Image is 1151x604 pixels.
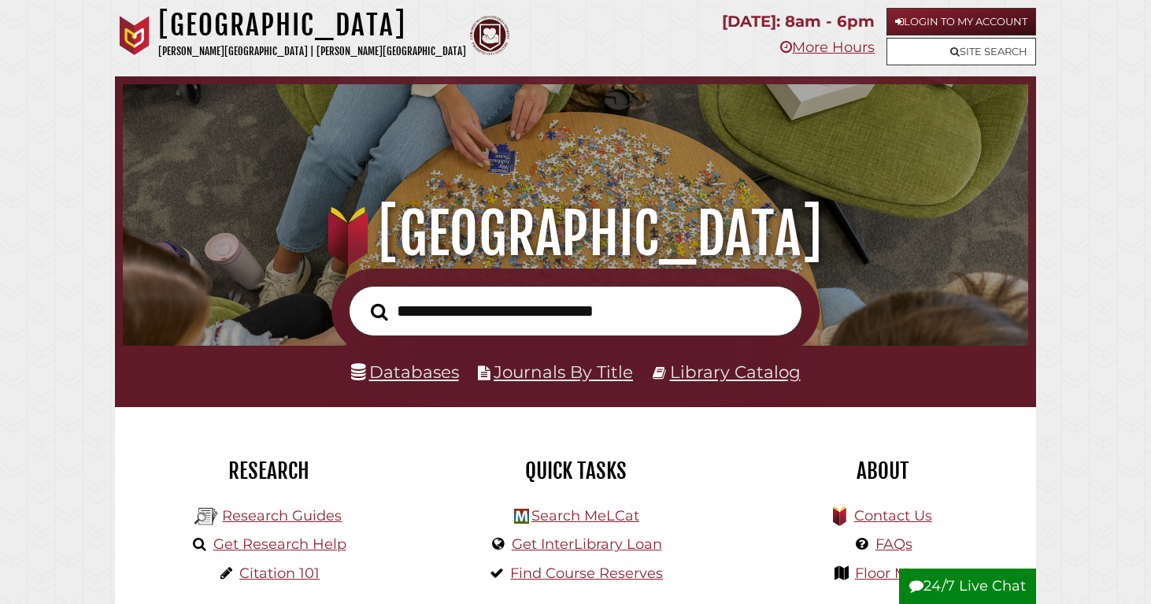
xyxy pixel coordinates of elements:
a: More Hours [780,39,875,56]
a: Find Course Reserves [510,565,663,582]
i: Search [371,302,388,321]
a: Get InterLibrary Loan [512,535,662,553]
a: FAQs [875,535,912,553]
a: Site Search [886,38,1036,65]
p: [DATE]: 8am - 6pm [722,8,875,35]
button: Search [363,298,396,324]
h2: Research [127,458,410,484]
img: Calvin University [115,16,154,55]
h1: [GEOGRAPHIC_DATA] [140,199,1011,269]
a: Journals By Title [494,361,633,382]
p: [PERSON_NAME][GEOGRAPHIC_DATA] | [PERSON_NAME][GEOGRAPHIC_DATA] [158,43,466,61]
a: Contact Us [854,507,932,524]
img: Hekman Library Logo [514,509,529,524]
img: Hekman Library Logo [194,505,218,528]
a: Floor Maps [855,565,933,582]
a: Search MeLCat [531,507,639,524]
a: Databases [351,361,459,382]
a: Login to My Account [886,8,1036,35]
a: Citation 101 [239,565,320,582]
a: Get Research Help [213,535,346,553]
img: Calvin Theological Seminary [470,16,509,55]
h2: Quick Tasks [434,458,717,484]
a: Research Guides [222,507,342,524]
a: Library Catalog [670,361,801,382]
h2: About [741,458,1024,484]
h1: [GEOGRAPHIC_DATA] [158,8,466,43]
